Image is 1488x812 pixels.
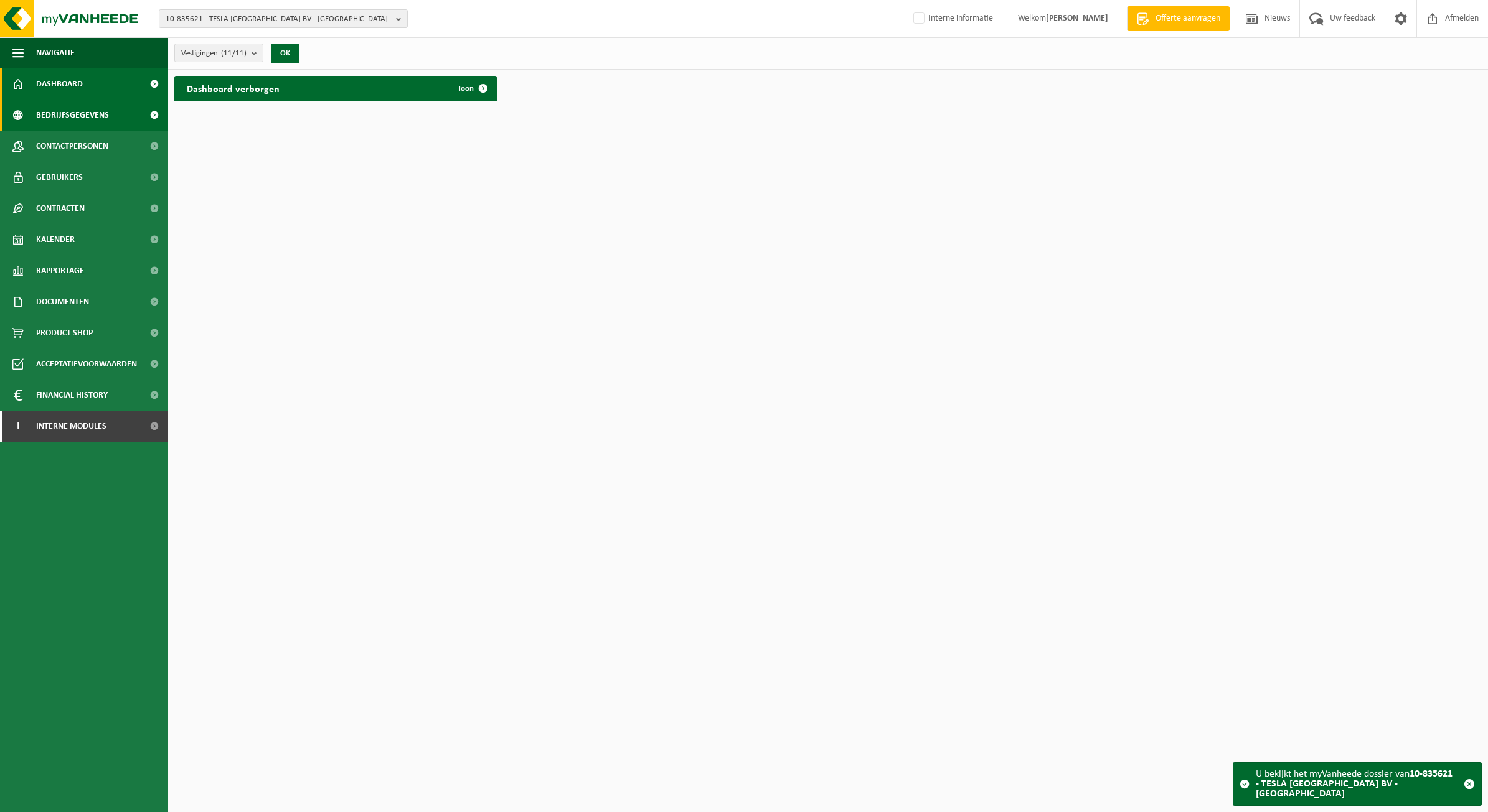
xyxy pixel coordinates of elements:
count: (11/11) [221,49,247,57]
a: Toon [448,76,496,101]
a: Offerte aanvragen [1127,6,1230,31]
label: Interne informatie [911,9,993,28]
span: Contactpersonen [36,131,108,162]
strong: 10-835621 - TESLA [GEOGRAPHIC_DATA] BV - [GEOGRAPHIC_DATA] [1256,769,1453,799]
h2: Dashboard verborgen [174,76,292,100]
span: Documenten [36,286,89,317]
span: I [12,411,24,442]
button: 10-835621 - TESLA [GEOGRAPHIC_DATA] BV - [GEOGRAPHIC_DATA] [159,9,408,28]
span: 10-835621 - TESLA [GEOGRAPHIC_DATA] BV - [GEOGRAPHIC_DATA] [166,10,391,29]
span: Offerte aanvragen [1152,12,1223,25]
span: Rapportage [36,255,84,286]
span: Product Shop [36,317,93,348]
div: U bekijkt het myVanheede dossier van [1256,763,1457,805]
button: OK [271,44,299,63]
span: Gebruikers [36,162,83,193]
span: Vestigingen [181,44,247,63]
span: Contracten [36,193,85,224]
span: Acceptatievoorwaarden [36,348,137,380]
span: Navigatie [36,37,75,68]
span: Bedrijfsgegevens [36,100,109,131]
span: Kalender [36,224,75,255]
span: Interne modules [36,411,106,442]
span: Toon [458,85,474,93]
button: Vestigingen(11/11) [174,44,263,62]
span: Dashboard [36,68,83,100]
strong: [PERSON_NAME] [1046,14,1108,23]
span: Financial History [36,380,108,411]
